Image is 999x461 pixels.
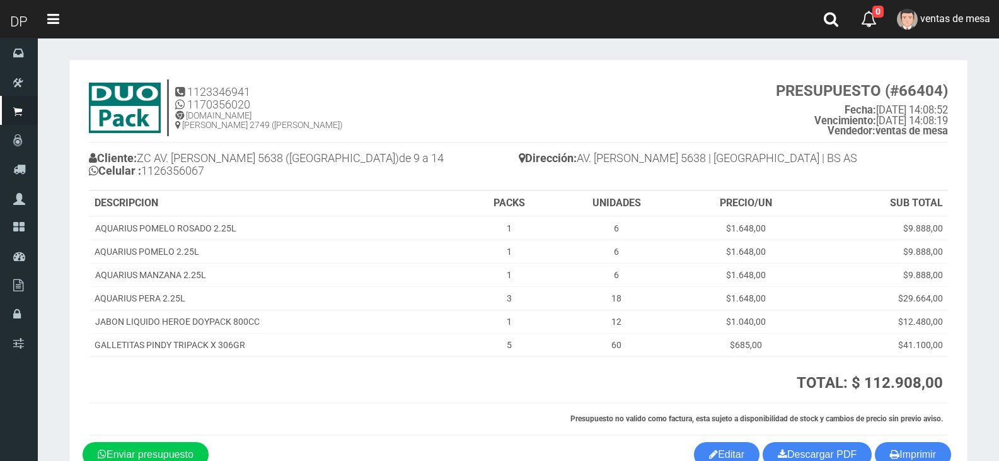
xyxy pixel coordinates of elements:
td: $1.648,00 [679,240,813,263]
h4: 1123346941 1170356020 [175,86,343,111]
span: ventas de mesa [920,13,990,25]
td: $9.888,00 [813,263,948,286]
b: Celular : [89,164,141,177]
td: $1.648,00 [679,263,813,286]
span: 0 [872,6,884,18]
td: $29.664,00 [813,286,948,310]
b: Cliente: [89,151,137,165]
h4: ZC AV. [PERSON_NAME] 5638 ([GEOGRAPHIC_DATA])de 9 a 14 1126356067 [89,149,519,184]
td: AQUARIUS MANZANA 2.25L [90,263,465,286]
td: AQUARIUS PERA 2.25L [90,286,465,310]
th: DESCRIPCION [90,191,465,216]
strong: PRESUPUESTO (#66404) [776,82,948,100]
img: 9k= [89,83,161,133]
h5: [DOMAIN_NAME] [PERSON_NAME] 2749 ([PERSON_NAME]) [175,111,343,131]
span: Enviar presupuesto [107,449,193,460]
img: User Image [897,9,918,30]
th: UNIDADES [554,191,679,216]
strong: Vencimiento: [814,115,876,127]
strong: Presupuesto no valido como factura, esta sujeto a disponibilidad de stock y cambios de precio sin... [570,414,943,423]
td: $1.648,00 [679,216,813,240]
td: $12.480,00 [813,310,948,333]
td: $685,00 [679,333,813,356]
td: 5 [465,333,553,356]
td: 12 [554,310,679,333]
th: SUB TOTAL [813,191,948,216]
b: Dirección: [519,151,577,165]
h4: AV. [PERSON_NAME] 5638 | [GEOGRAPHIC_DATA] | BS AS [519,149,949,171]
td: 1 [465,310,553,333]
td: $9.888,00 [813,216,948,240]
strong: Vendedor: [828,125,875,137]
td: 1 [465,240,553,263]
td: 6 [554,240,679,263]
th: PACKS [465,191,553,216]
td: 6 [554,263,679,286]
td: AQUARIUS POMELO 2.25L [90,240,465,263]
td: 3 [465,286,553,310]
td: $9.888,00 [813,240,948,263]
small: [DATE] 14:08:52 [DATE] 14:08:19 [776,83,948,137]
td: JABON LIQUIDO HEROE DOYPACK 800CC [90,310,465,333]
td: 60 [554,333,679,356]
td: 18 [554,286,679,310]
b: ventas de mesa [828,125,948,137]
td: 6 [554,216,679,240]
td: 1 [465,263,553,286]
td: $1.040,00 [679,310,813,333]
td: $1.648,00 [679,286,813,310]
td: AQUARIUS POMELO ROSADO 2.25L [90,216,465,240]
td: GALLETITAS PINDY TRIPACK X 306GR [90,333,465,356]
strong: Fecha: [845,104,876,116]
strong: TOTAL: $ 112.908,00 [797,374,943,392]
td: 1 [465,216,553,240]
th: PRECIO/UN [679,191,813,216]
td: $41.100,00 [813,333,948,356]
